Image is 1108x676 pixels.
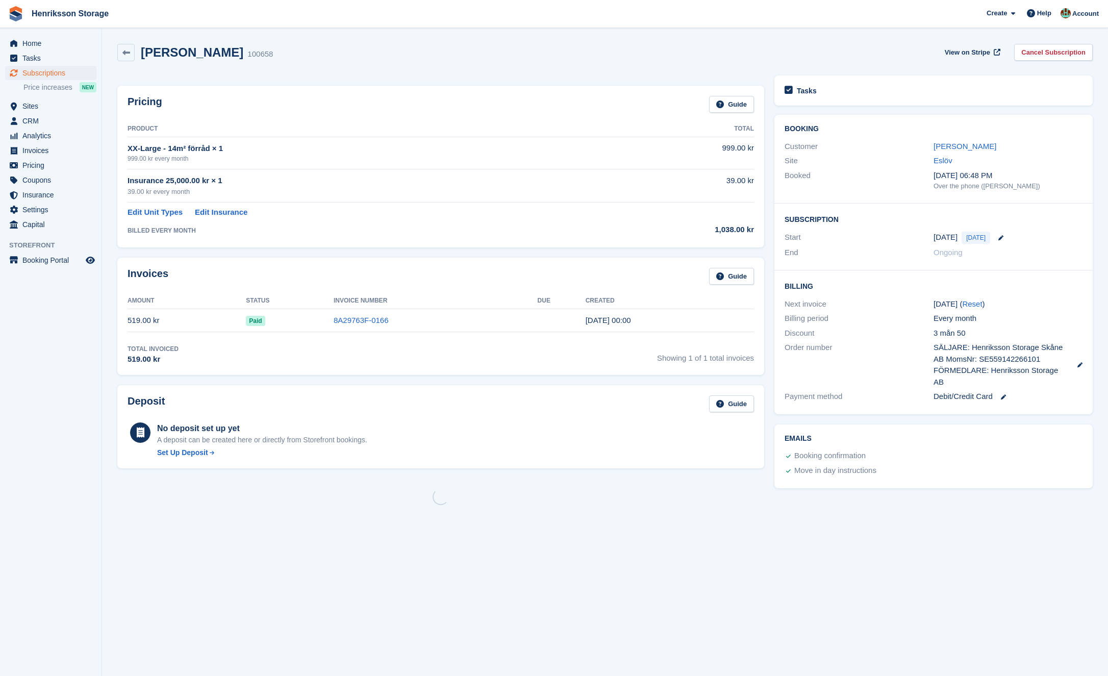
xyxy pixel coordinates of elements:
[785,281,1082,291] h2: Billing
[1072,9,1099,19] span: Account
[22,188,84,202] span: Insurance
[785,170,934,191] div: Booked
[23,82,96,93] a: Price increases NEW
[128,187,600,197] div: 39.00 kr every month
[5,253,96,267] a: menu
[5,99,96,113] a: menu
[934,142,996,151] a: [PERSON_NAME]
[195,207,247,218] a: Edit Insurance
[600,137,754,169] td: 999.00 kr
[600,121,754,137] th: Total
[5,114,96,128] a: menu
[934,232,958,243] time: 2025-08-14 22:00:00 UTC
[785,391,934,403] div: Payment method
[128,121,600,137] th: Product
[128,96,162,113] h2: Pricing
[5,51,96,65] a: menu
[246,316,265,326] span: Paid
[586,293,754,309] th: Created
[934,313,1082,324] div: Every month
[9,240,102,251] span: Storefront
[128,207,183,218] a: Edit Unit Types
[794,465,876,477] div: Move in day instructions
[157,447,367,458] a: Set Up Deposit
[246,293,334,309] th: Status
[934,156,952,165] a: Eslöv
[22,114,84,128] span: CRM
[157,435,367,445] p: A deposit can be created here or directly from Storefront bookings.
[23,83,72,92] span: Price increases
[5,158,96,172] a: menu
[797,86,817,95] h2: Tasks
[785,313,934,324] div: Billing period
[22,99,84,113] span: Sites
[28,5,113,22] a: Henriksson Storage
[334,293,538,309] th: Invoice Number
[22,173,84,187] span: Coupons
[5,173,96,187] a: menu
[934,170,1082,182] div: [DATE] 06:48 PM
[934,248,963,257] span: Ongoing
[128,268,168,285] h2: Invoices
[785,342,934,388] div: Order number
[247,48,273,60] div: 100658
[22,66,84,80] span: Subscriptions
[962,232,990,244] span: [DATE]
[128,143,600,155] div: XX-Large - 14m² förråd × 1
[334,316,389,324] a: 8A29763F-0166
[962,299,982,308] a: Reset
[785,328,934,339] div: Discount
[794,450,866,462] div: Booking confirmation
[128,395,165,412] h2: Deposit
[128,344,179,354] div: Total Invoiced
[80,82,96,92] div: NEW
[22,36,84,51] span: Home
[8,6,23,21] img: stora-icon-8386f47178a22dfd0bd8f6a31ec36ba5ce8667c1dd55bd0f319d3a0aa187defe.svg
[538,293,586,309] th: Due
[709,395,754,412] a: Guide
[934,391,1082,403] div: Debit/Credit Card
[941,44,1002,61] a: View on Stripe
[785,435,1082,443] h2: Emails
[709,268,754,285] a: Guide
[934,342,1067,388] span: SÄLJARE: Henriksson Storage Skåne AB MomsNr: SE559142266101 FÖRMEDLARE: Henriksson Storage AB
[5,188,96,202] a: menu
[141,45,243,59] h2: [PERSON_NAME]
[600,224,754,236] div: 1,038.00 kr
[128,226,600,235] div: BILLED EVERY MONTH
[22,129,84,143] span: Analytics
[22,51,84,65] span: Tasks
[5,143,96,158] a: menu
[5,36,96,51] a: menu
[157,422,367,435] div: No deposit set up yet
[600,169,754,203] td: 39.00 kr
[128,309,246,332] td: 519.00 kr
[1061,8,1071,18] img: Isak Martinelle
[657,344,754,365] span: Showing 1 of 1 total invoices
[785,298,934,310] div: Next invoice
[987,8,1007,18] span: Create
[945,47,990,58] span: View on Stripe
[785,141,934,153] div: Customer
[785,155,934,167] div: Site
[22,143,84,158] span: Invoices
[5,129,96,143] a: menu
[128,154,600,163] div: 999.00 kr every month
[1014,44,1093,61] a: Cancel Subscription
[128,354,179,365] div: 519.00 kr
[84,254,96,266] a: Preview store
[5,203,96,217] a: menu
[157,447,208,458] div: Set Up Deposit
[22,203,84,217] span: Settings
[1037,8,1051,18] span: Help
[5,66,96,80] a: menu
[22,217,84,232] span: Capital
[709,96,754,113] a: Guide
[22,253,84,267] span: Booking Portal
[5,217,96,232] a: menu
[128,175,600,187] div: Insurance 25,000.00 kr × 1
[22,158,84,172] span: Pricing
[934,328,1082,339] div: 3 mån 50
[785,125,1082,133] h2: Booking
[586,316,631,324] time: 2025-08-14 22:00:53 UTC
